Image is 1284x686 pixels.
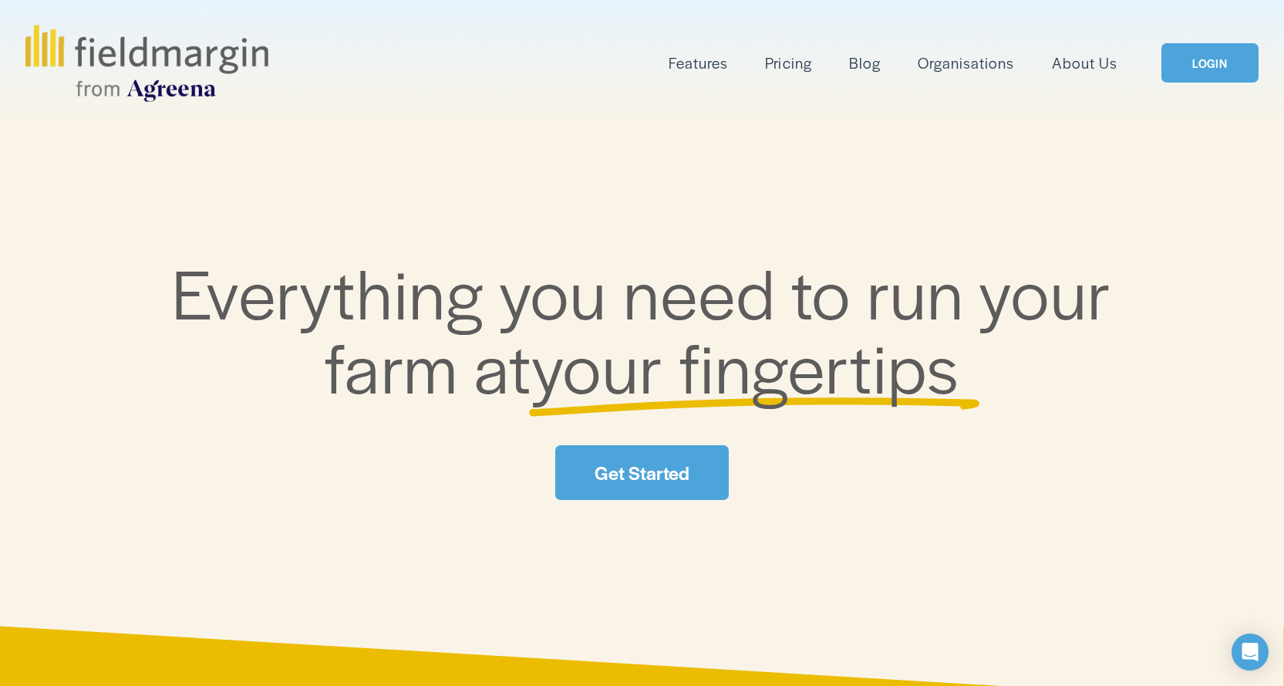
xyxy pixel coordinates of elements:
a: Organisations [918,50,1014,76]
span: your fingertips [531,317,959,414]
a: Pricing [765,50,811,76]
a: folder dropdown [669,50,728,76]
span: Everything you need to run your farm at [172,243,1127,414]
a: Blog [849,50,881,76]
a: LOGIN [1161,43,1259,83]
span: Features [669,52,728,74]
div: Open Intercom Messenger [1232,634,1269,671]
a: Get Started [555,445,728,500]
img: fieldmargin.com [25,25,268,102]
a: About Us [1052,50,1117,76]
